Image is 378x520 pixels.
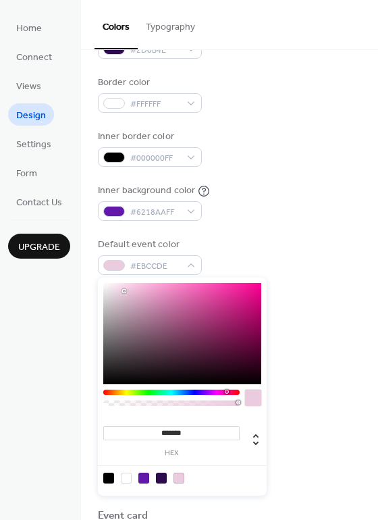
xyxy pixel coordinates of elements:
div: rgb(98, 24, 170) [138,473,149,484]
div: rgb(255, 255, 255) [121,473,132,484]
div: Inner background color [98,184,195,198]
span: Connect [16,51,52,65]
label: hex [103,450,240,457]
span: Design [16,109,46,123]
span: #FFFFFF [130,97,180,111]
span: #EBCCDE [130,259,180,274]
span: Views [16,80,41,94]
div: Inner border color [98,130,199,144]
a: Contact Us [8,190,70,213]
a: Connect [8,45,60,68]
span: Home [16,22,42,36]
div: rgb(235, 204, 222) [173,473,184,484]
div: Border color [98,76,199,90]
span: Form [16,167,37,181]
span: Settings [16,138,51,152]
span: Upgrade [18,240,60,255]
span: #000000FF [130,151,180,165]
a: Form [8,161,45,184]
a: Settings [8,132,59,155]
div: rgb(0, 0, 0) [103,473,114,484]
a: Views [8,74,49,97]
div: Default event color [98,238,199,252]
span: #6218AAFF [130,205,180,219]
a: Design [8,103,54,126]
div: rgb(45, 11, 78) [156,473,167,484]
button: Upgrade [8,234,70,259]
span: #2D0B4E [130,43,180,57]
a: Home [8,16,50,38]
span: Contact Us [16,196,62,210]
